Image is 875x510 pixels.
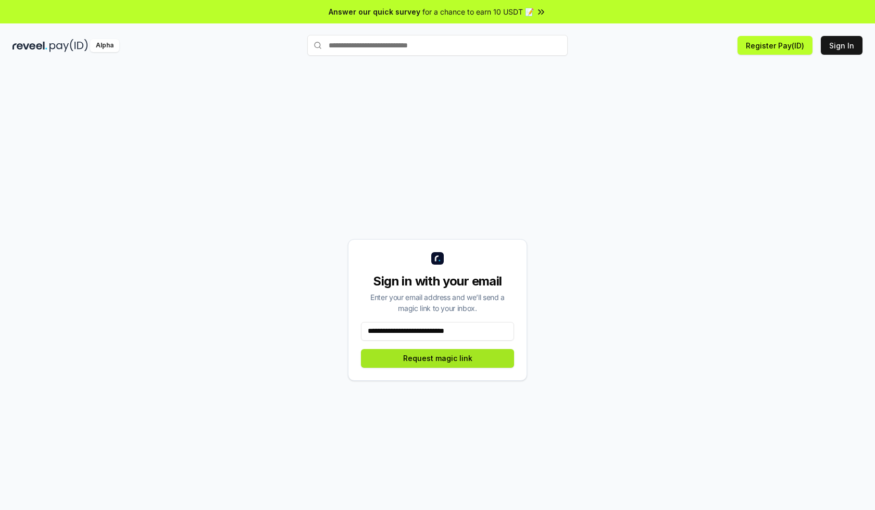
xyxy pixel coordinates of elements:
button: Sign In [821,36,863,55]
button: Request magic link [361,349,514,368]
button: Register Pay(ID) [737,36,813,55]
div: Sign in with your email [361,273,514,290]
img: logo_small [431,252,444,265]
img: pay_id [49,39,88,52]
span: for a chance to earn 10 USDT 📝 [422,6,534,17]
div: Enter your email address and we’ll send a magic link to your inbox. [361,292,514,314]
div: Alpha [90,39,119,52]
img: reveel_dark [12,39,47,52]
span: Answer our quick survey [329,6,420,17]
